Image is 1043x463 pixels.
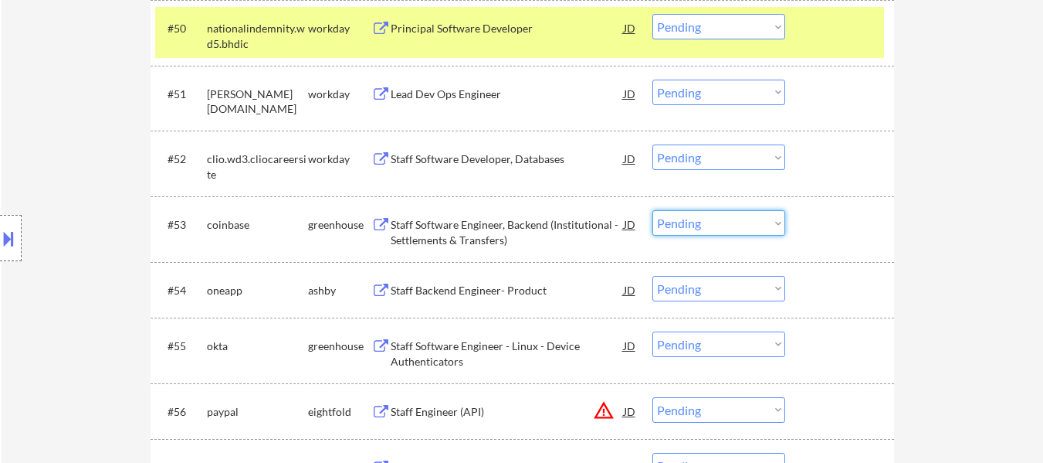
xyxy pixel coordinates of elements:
[622,210,638,238] div: JD
[308,339,371,354] div: greenhouse
[391,283,624,298] div: Staff Backend Engineer- Product
[207,21,308,51] div: nationalindemnity.wd5.bhdic
[168,87,195,102] div: #51
[391,87,624,102] div: Lead Dev Ops Engineer
[622,397,638,425] div: JD
[391,151,624,167] div: Staff Software Developer, Databases
[168,404,195,420] div: #56
[622,80,638,107] div: JD
[308,404,371,420] div: eightfold
[168,21,195,36] div: #50
[391,339,624,369] div: Staff Software Engineer - Linux - Device Authenticators
[622,14,638,42] div: JD
[308,87,371,102] div: workday
[207,87,308,117] div: [PERSON_NAME][DOMAIN_NAME]
[622,145,638,172] div: JD
[391,21,624,36] div: Principal Software Developer
[308,151,371,167] div: workday
[391,217,624,247] div: Staff Software Engineer, Backend (Institutional - Settlements & Transfers)
[622,332,638,359] div: JD
[308,217,371,233] div: greenhouse
[207,404,308,420] div: paypal
[622,276,638,304] div: JD
[308,283,371,298] div: ashby
[308,21,371,36] div: workday
[391,404,624,420] div: Staff Engineer (API)
[593,400,615,421] button: warning_amber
